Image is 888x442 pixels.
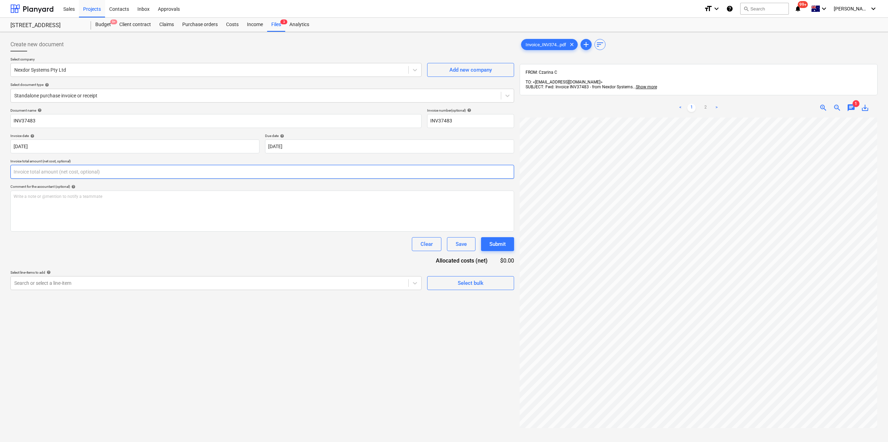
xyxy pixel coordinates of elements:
a: Analytics [285,18,313,32]
span: 1 [853,100,859,107]
span: help [36,108,42,112]
a: Claims [155,18,178,32]
input: Invoice number [427,114,514,128]
span: zoom_out [833,104,841,112]
p: Select company [10,57,422,63]
span: 9+ [110,19,117,24]
i: keyboard_arrow_down [869,5,878,13]
span: Show more [636,85,657,89]
div: Clear [421,240,433,249]
span: 3 [280,19,287,24]
i: format_size [704,5,712,13]
a: Income [243,18,267,32]
button: Submit [481,237,514,251]
div: Add new company [449,65,492,74]
input: Invoice total amount (net cost, optional) [10,165,514,179]
input: Invoice date not specified [10,139,259,153]
div: Save [456,240,467,249]
i: keyboard_arrow_down [712,5,721,13]
span: sort [596,40,604,49]
span: clear [568,40,576,49]
button: Search [740,3,789,15]
span: help [29,134,34,138]
button: Add new company [427,63,514,77]
div: Budget [91,18,115,32]
div: Submit [489,240,506,249]
div: Invoice_INV374...pdf [521,39,578,50]
div: [STREET_ADDRESS] [10,22,83,29]
span: help [43,83,49,87]
span: zoom_in [819,104,827,112]
a: Page 2 [701,104,710,112]
div: Allocated costs (net) [424,257,499,265]
a: Costs [222,18,243,32]
span: ... [633,85,657,89]
div: Files [267,18,285,32]
div: Document name [10,108,422,113]
span: chat [847,104,855,112]
div: Invoice number (optional) [427,108,514,113]
input: Due date not specified [265,139,514,153]
a: Client contract [115,18,155,32]
span: add [582,40,590,49]
div: Select bulk [458,279,483,288]
span: 99+ [798,1,808,8]
p: Invoice total amount (net cost, optional) [10,159,514,165]
button: Save [447,237,475,251]
button: Clear [412,237,441,251]
span: [PERSON_NAME] [834,6,869,11]
iframe: Chat Widget [853,409,888,442]
i: Knowledge base [726,5,733,13]
a: Previous page [676,104,685,112]
a: Next page [712,104,721,112]
span: help [70,185,75,189]
div: Due date [265,134,514,138]
span: Invoice_INV374...pdf [521,42,570,47]
button: Select bulk [427,276,514,290]
span: save_alt [861,104,869,112]
div: $0.00 [499,257,514,265]
div: Select document type [10,82,514,87]
input: Document name [10,114,422,128]
i: notifications [794,5,801,13]
div: Invoice date [10,134,259,138]
span: search [743,6,749,11]
div: Select line-items to add [10,270,422,275]
div: Comment for the accountant (optional) [10,184,514,189]
a: Page 1 is your current page [687,104,696,112]
a: Purchase orders [178,18,222,32]
a: Budget9+ [91,18,115,32]
span: help [45,270,51,274]
span: TO: <[EMAIL_ADDRESS][DOMAIN_NAME]> [526,80,602,85]
span: SUBJECT: Fwd: Invoice INV37483 - from Nexdor Systems [526,85,633,89]
a: Files3 [267,18,285,32]
span: Create new document [10,40,64,49]
span: help [279,134,284,138]
span: help [466,108,471,112]
i: keyboard_arrow_down [820,5,828,13]
span: FROM: Czarina C [526,70,557,75]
